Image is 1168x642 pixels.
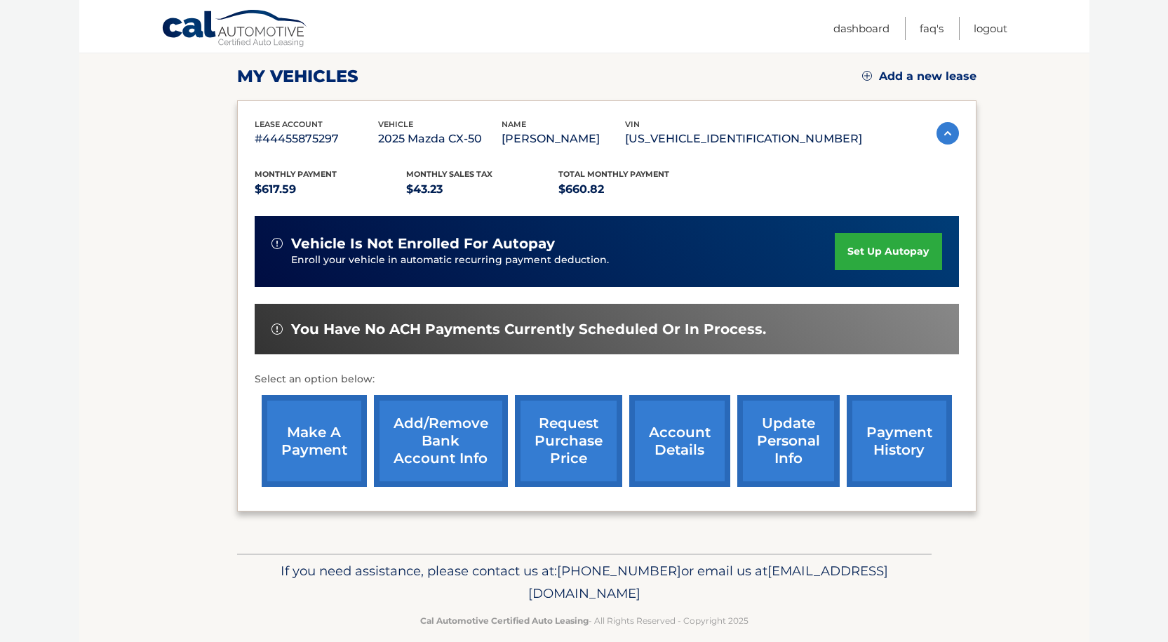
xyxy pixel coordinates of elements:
[378,129,502,149] p: 2025 Mazda CX-50
[255,119,323,129] span: lease account
[528,563,888,601] span: [EMAIL_ADDRESS][DOMAIN_NAME]
[737,395,840,487] a: update personal info
[835,233,941,270] a: set up autopay
[502,119,526,129] span: name
[237,66,358,87] h2: my vehicles
[558,169,669,179] span: Total Monthly Payment
[406,180,558,199] p: $43.23
[262,395,367,487] a: make a payment
[847,395,952,487] a: payment history
[246,613,922,628] p: - All Rights Reserved - Copyright 2025
[271,323,283,335] img: alert-white.svg
[255,129,378,149] p: #44455875297
[420,615,589,626] strong: Cal Automotive Certified Auto Leasing
[862,71,872,81] img: add.svg
[625,119,640,129] span: vin
[629,395,730,487] a: account details
[406,169,492,179] span: Monthly sales Tax
[974,17,1007,40] a: Logout
[255,371,959,388] p: Select an option below:
[255,169,337,179] span: Monthly Payment
[920,17,944,40] a: FAQ's
[161,9,309,50] a: Cal Automotive
[502,129,625,149] p: [PERSON_NAME]
[271,238,283,249] img: alert-white.svg
[291,321,766,338] span: You have no ACH payments currently scheduled or in process.
[625,129,862,149] p: [US_VEHICLE_IDENTIFICATION_NUMBER]
[558,180,711,199] p: $660.82
[246,560,922,605] p: If you need assistance, please contact us at: or email us at
[833,17,890,40] a: Dashboard
[378,119,413,129] span: vehicle
[515,395,622,487] a: request purchase price
[291,235,555,253] span: vehicle is not enrolled for autopay
[862,69,976,83] a: Add a new lease
[374,395,508,487] a: Add/Remove bank account info
[255,180,407,199] p: $617.59
[557,563,681,579] span: [PHONE_NUMBER]
[937,122,959,145] img: accordion-active.svg
[291,253,835,268] p: Enroll your vehicle in automatic recurring payment deduction.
